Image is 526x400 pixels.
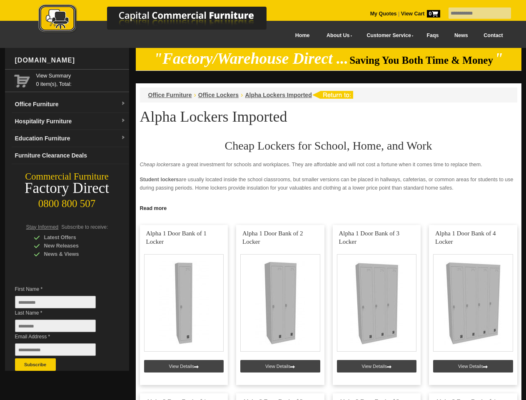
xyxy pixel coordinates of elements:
[241,91,243,99] li: ›
[12,113,129,130] a: Hospitality Furnituredropdown
[140,175,517,192] p: are usually located inside the school classrooms, but smaller versions can be placed in hallways,...
[140,109,517,125] h1: Alpha Lockers Imported
[61,224,108,230] span: Subscribe to receive:
[427,10,440,17] span: 0
[12,96,129,113] a: Office Furnituredropdown
[26,224,59,230] span: Stay Informed
[136,202,521,212] a: Click to read more
[12,48,129,73] div: [DOMAIN_NAME]
[198,92,239,98] a: Office Lockers
[154,50,348,67] em: "Factory/Warehouse Direct ...
[401,11,440,17] strong: View Cart
[15,320,96,332] input: Last Name *
[494,50,503,67] em: "
[357,26,419,45] a: Customer Service
[121,135,126,140] img: dropdown
[15,332,108,341] span: Email Address *
[15,296,96,308] input: First Name *
[15,4,307,35] img: Capital Commercial Furniture Logo
[15,4,307,37] a: Capital Commercial Furniture Logo
[34,250,113,258] div: News & Views
[5,182,129,194] div: Factory Direct
[15,358,56,371] button: Subscribe
[36,72,126,87] span: 0 item(s), Total:
[194,91,196,99] li: ›
[370,11,397,17] a: My Quotes
[5,171,129,182] div: Commercial Furniture
[12,147,129,164] a: Furniture Clearance Deals
[140,140,517,152] h2: Cheap Lockers for School, Home, and Work
[419,26,447,45] a: Faqs
[312,91,353,99] img: return to
[15,343,96,356] input: Email Address *
[121,118,126,123] img: dropdown
[36,72,126,80] a: View Summary
[245,92,312,98] a: Alpha Lockers Imported
[140,177,179,182] strong: Student lockers
[399,11,440,17] a: View Cart0
[317,26,357,45] a: About Us
[15,309,108,317] span: Last Name *
[148,92,192,98] a: Office Furniture
[476,26,511,45] a: Contact
[12,130,129,147] a: Education Furnituredropdown
[140,160,517,169] p: are a great investment for schools and workplaces. They are affordable and will not cost a fortun...
[349,55,493,66] span: Saving You Both Time & Money
[140,162,173,167] em: Cheap lockers
[34,242,113,250] div: New Releases
[140,199,517,215] p: provide a sense of security for the employees. Since no one can enter or touch the locker, it red...
[446,26,476,45] a: News
[5,194,129,210] div: 0800 800 507
[34,233,113,242] div: Latest Offers
[121,101,126,106] img: dropdown
[15,285,108,293] span: First Name *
